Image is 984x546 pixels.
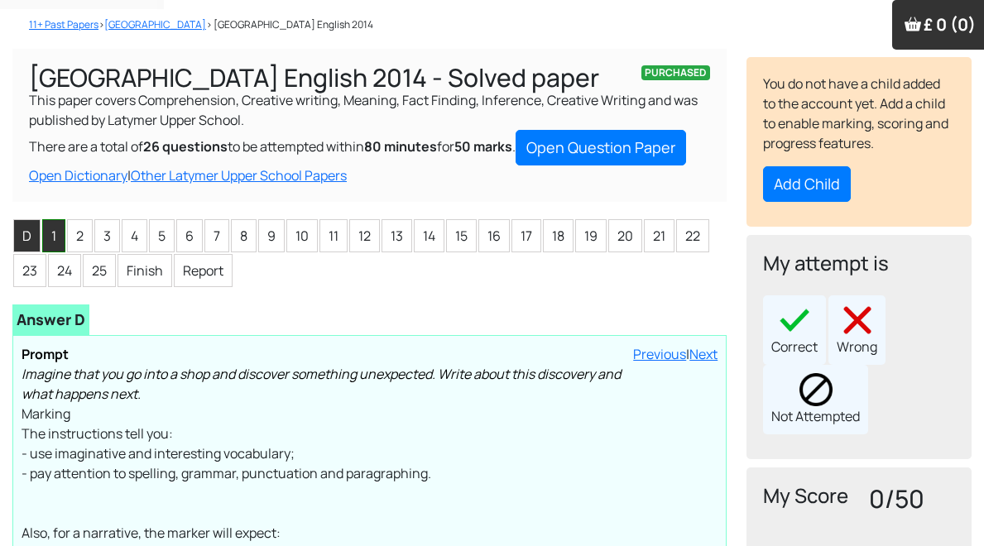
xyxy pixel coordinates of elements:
img: right40x40.png [778,304,811,337]
li: 17 [511,219,541,252]
li: 22 [676,219,709,252]
a: Next [689,345,718,363]
a: [GEOGRAPHIC_DATA] [104,17,206,31]
li: 20 [608,219,642,252]
h3: 0/50 [869,484,955,514]
div: Wrong [828,295,886,365]
b: 50 marks [454,137,512,156]
a: 11+ Past Papers [29,17,98,31]
img: cross40x40.png [841,304,874,337]
li: 18 [543,219,574,252]
i: Imagine that you go into a shop and discover something unexpected. Write about this discovery and... [22,365,621,403]
li: 4 [122,219,147,252]
a: Other Latymer Upper School Papers [131,166,347,184]
li: 19 [575,219,607,252]
li: 21 [644,219,674,252]
li: 8 [231,219,257,252]
a: Previous [633,345,686,363]
li: 5 [149,219,175,252]
div: This paper covers Comprehension, Creative writing, Meaning, Fact Finding, Inference, Creative Wri... [12,49,727,202]
li: 11 [319,219,348,252]
h1: [GEOGRAPHIC_DATA] English 2014 - Solved paper [29,65,710,90]
li: 2 [67,219,93,252]
b: 80 minutes [364,137,437,156]
a: Open Dictionary [29,166,127,184]
li: 3 [94,219,120,252]
li: 1 [42,219,65,252]
button: Add Child [763,166,851,202]
li: 25 [83,254,116,287]
div: | [29,165,710,185]
li: 14 [414,219,444,252]
a: Open Question Paper [516,130,686,165]
li: 12 [349,219,380,252]
img: Your items in the shopping basket [905,16,921,32]
b: Answer D [17,309,85,329]
li: 7 [204,219,229,252]
li: Report [174,254,233,287]
div: | [633,344,718,364]
li: 16 [478,219,510,252]
h4: My Score [763,484,849,508]
li: 9 [258,219,285,252]
li: 23 [13,254,46,287]
li: 24 [48,254,81,287]
h4: My attempt is [763,251,955,275]
nav: > > [GEOGRAPHIC_DATA] English 2014 [12,17,712,32]
p: You do not have a child added to the account yet. Add a child to enable marking, scoring and prog... [763,74,955,153]
li: 10 [286,219,318,252]
li: Finish [118,254,172,287]
div: Correct [763,295,826,365]
b: 26 questions [143,137,228,156]
span: PURCHASED [641,65,711,80]
b: Prompt [22,345,69,363]
li: 15 [446,219,477,252]
div: Not Attempted [763,365,868,434]
li: 13 [382,219,412,252]
span: £ 0 (0) [924,13,976,36]
li: 6 [176,219,203,252]
li: D [13,219,41,252]
img: block.png [799,373,833,406]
